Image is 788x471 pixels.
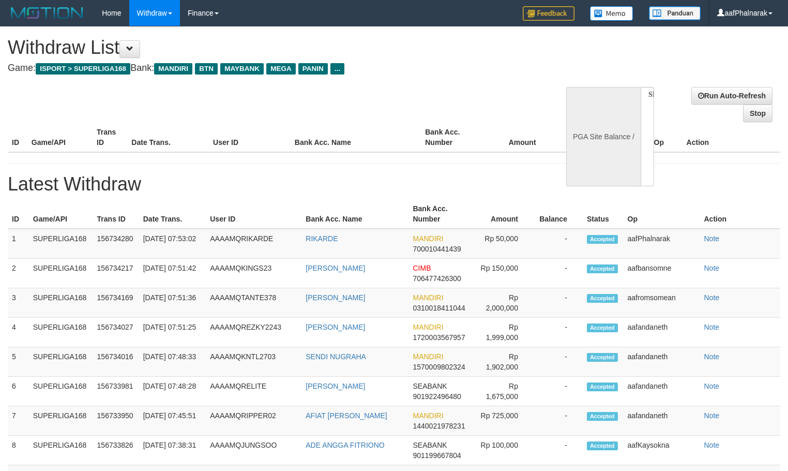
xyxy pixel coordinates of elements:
th: Bank Acc. Number [408,199,471,229]
td: 156734016 [93,347,139,377]
span: 1570009802324 [413,363,465,371]
img: MOTION_logo.png [8,5,86,21]
td: 5 [8,347,29,377]
td: 3 [8,288,29,318]
td: 1 [8,229,29,259]
span: 706477426300 [413,274,461,283]
th: User ID [209,123,291,152]
td: Rp 1,902,000 [472,347,534,377]
span: MAYBANK [220,63,264,75]
td: 8 [8,436,29,465]
td: - [534,377,583,406]
td: [DATE] 07:51:25 [139,318,206,347]
th: Balance [552,123,612,152]
th: Date Trans. [127,123,209,152]
img: panduan.png [649,6,701,20]
span: MANDIRI [413,411,443,420]
td: 2 [8,259,29,288]
span: Accepted [587,294,618,303]
th: ID [8,199,29,229]
span: 1720003567957 [413,333,465,342]
h1: Latest Withdraw [8,174,780,195]
span: MANDIRI [413,352,443,361]
a: Note [704,382,719,390]
td: [DATE] 07:48:28 [139,377,206,406]
span: PANIN [298,63,328,75]
a: Note [704,411,719,420]
td: AAAAMQREZKY2243 [206,318,301,347]
a: AFIAT [PERSON_NAME] [306,411,387,420]
span: Accepted [587,323,618,332]
td: Rp 1,675,000 [472,377,534,406]
td: aafandaneth [624,406,700,436]
td: [DATE] 07:51:42 [139,259,206,288]
a: Note [704,293,719,302]
a: Note [704,264,719,272]
th: User ID [206,199,301,229]
td: - [534,288,583,318]
td: aafbansomne [624,259,700,288]
a: RIKARDE [306,234,338,243]
a: Note [704,441,719,449]
th: Bank Acc. Name [291,123,421,152]
td: AAAAMQKNTL2703 [206,347,301,377]
td: aafandaneth [624,347,700,377]
span: Accepted [587,412,618,421]
td: 156733950 [93,406,139,436]
th: ID [8,123,27,152]
span: MANDIRI [413,293,443,302]
td: Rp 50,000 [472,229,534,259]
span: SEABANK [413,441,447,449]
td: - [534,318,583,347]
span: Accepted [587,264,618,273]
span: 1440021978231 [413,422,465,430]
td: [DATE] 07:51:36 [139,288,206,318]
h1: Withdraw List [8,37,515,58]
td: 156734169 [93,288,139,318]
td: Rp 1,999,000 [472,318,534,347]
h4: Game: Bank: [8,63,515,73]
td: aafKaysokna [624,436,700,465]
a: Note [704,234,719,243]
span: MANDIRI [413,234,443,243]
th: Op [624,199,700,229]
td: [DATE] 07:48:33 [139,347,206,377]
td: AAAAMQKINGS23 [206,259,301,288]
th: Balance [534,199,583,229]
td: AAAAMQRIPPER02 [206,406,301,436]
td: SUPERLIGA168 [29,288,93,318]
span: Accepted [587,441,618,450]
td: AAAAMQRELITE [206,377,301,406]
span: ISPORT > SUPERLIGA168 [36,63,130,75]
th: Action [700,199,780,229]
td: 156734217 [93,259,139,288]
th: Trans ID [93,199,139,229]
td: SUPERLIGA168 [29,406,93,436]
td: Rp 2,000,000 [472,288,534,318]
td: 7 [8,406,29,436]
td: [DATE] 07:45:51 [139,406,206,436]
span: BTN [195,63,218,75]
a: [PERSON_NAME] [306,323,365,331]
img: Feedback.jpg [523,6,574,21]
span: 901199667804 [413,451,461,460]
td: 156734280 [93,229,139,259]
td: [DATE] 07:53:02 [139,229,206,259]
th: Game/API [29,199,93,229]
a: [PERSON_NAME] [306,382,365,390]
a: [PERSON_NAME] [306,293,365,302]
span: MEGA [266,63,296,75]
td: 156733981 [93,377,139,406]
span: 901922496480 [413,392,461,401]
span: 700010441439 [413,245,461,253]
span: Accepted [587,353,618,362]
td: SUPERLIGA168 [29,259,93,288]
td: 6 [8,377,29,406]
td: SUPERLIGA168 [29,318,93,347]
td: aafPhalnarak [624,229,700,259]
td: [DATE] 07:38:31 [139,436,206,465]
span: MANDIRI [154,63,192,75]
th: Status [583,199,624,229]
span: Accepted [587,235,618,244]
td: aafromsomean [624,288,700,318]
